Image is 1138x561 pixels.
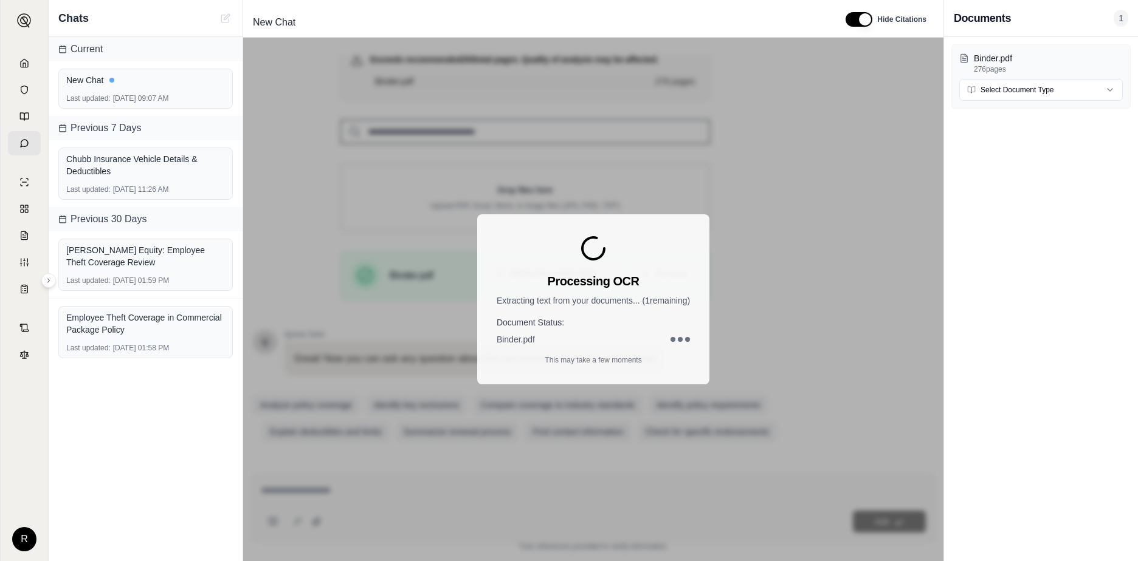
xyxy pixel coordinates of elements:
img: Expand sidebar [17,13,32,28]
span: Chats [58,10,89,27]
div: Chubb Insurance Vehicle Details & Deductibles [66,153,225,177]
div: Current [49,37,243,61]
div: New Chat [66,74,225,86]
button: Expand sidebar [41,273,56,288]
p: This may take a few moments [545,355,641,365]
h4: Document Status: [497,316,690,328]
p: Extracting text from your documents... ( 1 remaining) [497,294,690,307]
a: Custom Report [8,250,41,274]
button: Cannot create new chat while OCR is processing [218,11,233,25]
span: Last updated: [66,93,111,103]
h3: Documents [954,10,1011,27]
a: Policy Comparisons [8,197,41,221]
a: Chat [8,131,41,155]
span: Hide Citations [877,15,926,24]
a: Legal Search Engine [8,342,41,367]
span: 1 [1114,10,1128,27]
span: Last updated: [66,185,111,194]
p: 276 pages [974,64,1123,74]
a: Claim Coverage [8,223,41,248]
div: [DATE] 11:26 AM [66,185,225,194]
a: Prompt Library [8,104,41,129]
a: Single Policy [8,170,41,194]
span: Last updated: [66,343,111,353]
div: Previous 7 Days [49,116,243,140]
div: [DATE] 01:59 PM [66,276,225,285]
a: Coverage Table [8,277,41,301]
div: Previous 30 Days [49,207,243,231]
div: [PERSON_NAME] Equity: Employee Theft Coverage Review [66,244,225,268]
span: Last updated: [66,276,111,285]
button: Binder.pdf276pages [959,52,1123,74]
span: Binder.pdf [497,333,535,345]
div: R [12,527,36,551]
div: [DATE] 09:07 AM [66,93,225,103]
div: Edit Title [248,13,831,32]
a: Home [8,51,41,75]
h3: Processing OCR [548,273,640,290]
a: Documents Vault [8,78,41,102]
a: Contract Analysis [8,316,41,340]
div: Employee Theft Coverage in Commercial Package Policy [66,311,225,336]
div: [DATE] 01:58 PM [66,343,225,353]
button: Expand sidebar [12,8,36,33]
span: New Chat [248,13,300,32]
p: Binder.pdf [974,52,1123,64]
